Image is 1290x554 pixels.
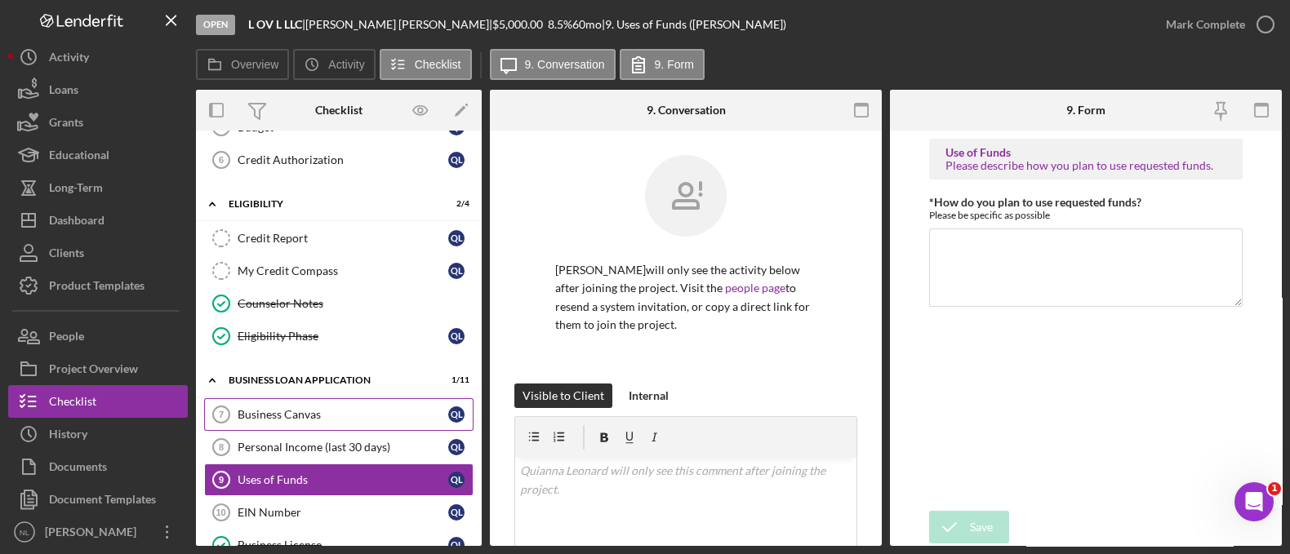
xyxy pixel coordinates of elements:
[231,58,278,71] label: Overview
[448,537,465,553] div: Q L
[248,18,305,31] div: |
[448,439,465,455] div: Q L
[572,18,602,31] div: 60 mo
[8,483,188,516] button: Document Templates
[970,511,993,543] div: Save
[219,155,224,165] tspan: 6
[238,506,448,519] div: EIN Number
[945,146,1226,159] div: Use of Funds
[293,49,375,80] button: Activity
[525,58,605,71] label: 9. Conversation
[620,49,705,80] button: 9. Form
[49,450,107,487] div: Documents
[49,41,89,78] div: Activity
[248,17,302,31] b: L OV L LLC
[238,473,448,486] div: Uses of Funds
[204,320,474,352] a: Eligibility PhaseQL
[8,269,188,302] button: Product Templates
[8,450,188,483] a: Documents
[328,58,364,71] label: Activity
[49,385,96,422] div: Checklist
[8,320,188,352] a: People
[49,171,103,208] div: Long-Term
[204,496,474,529] a: 10EIN NumberQL
[49,483,156,520] div: Document Templates
[204,398,474,431] a: 7Business CanvasQL
[929,209,1243,221] div: Please be specific as possible
[8,418,188,450] a: History
[929,195,1141,209] label: *How do you plan to use requested funds?
[49,204,105,241] div: Dashboard
[8,516,188,548] button: NL[PERSON_NAME]
[555,261,816,335] p: [PERSON_NAME] will only see the activity below after joining the project. Visit the to resend a s...
[929,511,1009,543] button: Save
[8,204,188,237] button: Dashboard
[448,328,465,344] div: Q L
[238,232,448,245] div: Credit Report
[380,49,472,80] button: Checklist
[621,383,677,408] button: Internal
[204,222,474,255] a: Credit ReportQL
[49,139,109,175] div: Educational
[238,153,448,166] div: Credit Authorization
[238,441,448,454] div: Personal Income (last 30 days)
[8,41,188,73] button: Activity
[238,330,448,343] div: Eligibility Phase
[647,104,726,117] div: 9. Conversation
[196,15,235,35] div: Open
[492,18,548,31] div: $5,000.00
[415,58,461,71] label: Checklist
[1166,8,1245,41] div: Mark Complete
[8,385,188,418] button: Checklist
[725,281,785,295] a: people page
[448,504,465,521] div: Q L
[8,73,188,106] button: Loans
[8,352,188,385] button: Project Overview
[238,408,448,421] div: Business Canvas
[49,106,83,143] div: Grants
[1150,8,1282,41] button: Mark Complete
[219,410,224,419] tspan: 7
[49,320,84,357] div: People
[229,375,429,385] div: BUSINESS LOAN APPLICATION
[315,104,363,117] div: Checklist
[49,269,145,306] div: Product Templates
[238,297,473,310] div: Counselor Notes
[440,375,469,385] div: 1 / 11
[448,406,465,423] div: Q L
[8,106,188,139] button: Grants
[196,49,289,80] button: Overview
[49,418,87,454] div: History
[305,18,492,31] div: [PERSON_NAME] [PERSON_NAME] |
[602,18,786,31] div: | 9. Uses of Funds ([PERSON_NAME])
[1268,482,1281,495] span: 1
[219,442,224,452] tspan: 8
[238,264,448,277] div: My Credit Compass
[49,352,138,389] div: Project Overview
[20,528,30,537] text: NL
[41,516,147,552] div: [PERSON_NAME]
[1234,482,1274,521] iframe: Intercom live chat
[49,73,78,110] div: Loans
[8,237,188,269] a: Clients
[448,152,465,168] div: Q L
[448,472,465,488] div: Q L
[523,383,604,408] div: Visible to Client
[655,58,694,71] label: 9. Form
[1066,104,1105,117] div: 9. Form
[204,287,474,320] a: Counselor Notes
[8,171,188,204] a: Long-Term
[204,144,474,176] a: 6Credit AuthorizationQL
[548,18,572,31] div: 8.5 %
[8,139,188,171] button: Educational
[448,230,465,246] div: Q L
[204,463,474,496] a: 9Uses of FundsQL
